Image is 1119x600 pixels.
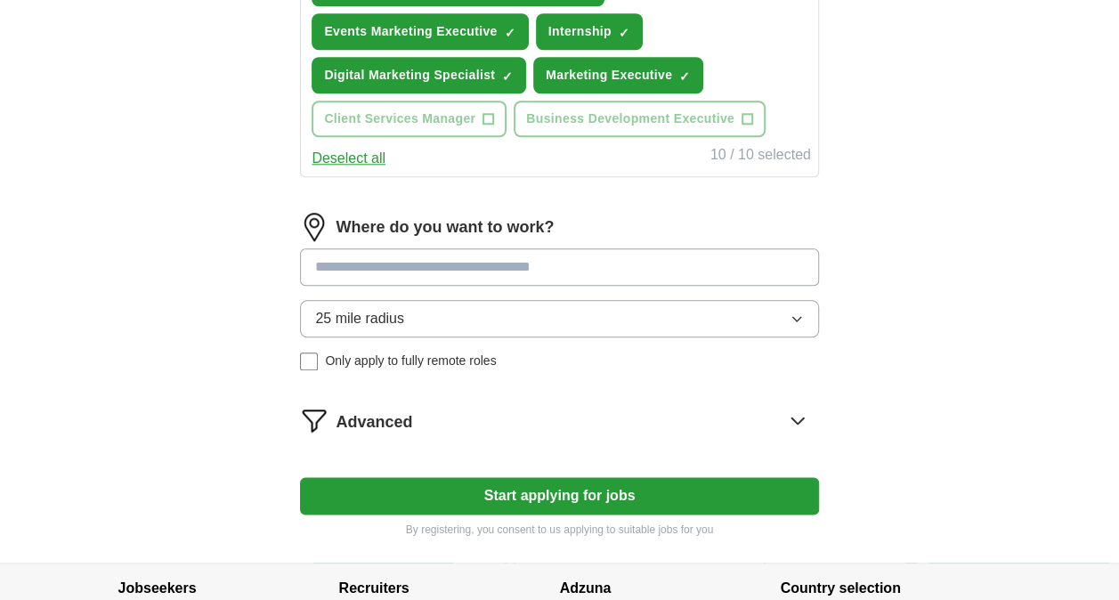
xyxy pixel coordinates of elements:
[324,109,475,128] span: Client Services Manager
[315,308,404,329] span: 25 mile radius
[546,66,672,85] span: Marketing Executive
[679,69,690,84] span: ✓
[300,353,318,370] input: Only apply to fully remote roles
[548,22,612,41] span: Internship
[300,522,818,538] p: By registering, you consent to us applying to suitable jobs for you
[336,215,554,239] label: Where do you want to work?
[312,57,526,93] button: Digital Marketing Specialist✓
[325,352,496,370] span: Only apply to fully remote roles
[336,410,412,434] span: Advanced
[300,213,328,241] img: location.png
[300,477,818,515] button: Start applying for jobs
[526,109,734,128] span: Business Development Executive
[533,57,703,93] button: Marketing Executive✓
[312,148,385,169] button: Deselect all
[312,101,507,137] button: Client Services Manager
[312,13,528,50] button: Events Marketing Executive✓
[502,69,513,84] span: ✓
[300,406,328,434] img: filter
[300,300,818,337] button: 25 mile radius
[619,26,629,40] span: ✓
[536,13,643,50] button: Internship✓
[710,144,811,169] div: 10 / 10 selected
[324,66,495,85] span: Digital Marketing Specialist
[514,101,766,137] button: Business Development Executive
[505,26,515,40] span: ✓
[324,22,497,41] span: Events Marketing Executive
